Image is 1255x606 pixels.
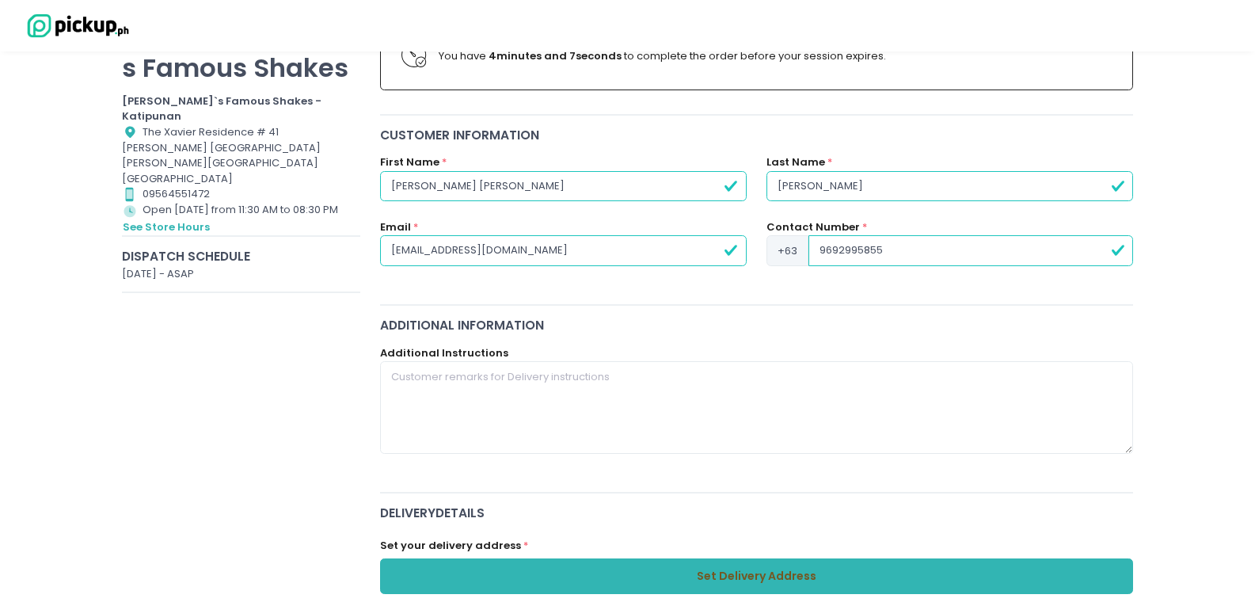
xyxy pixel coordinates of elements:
[766,171,1133,201] input: Last Name
[122,266,360,282] div: [DATE] - ASAP
[122,219,211,236] button: see store hours
[380,126,1134,144] div: Customer Information
[380,558,1134,594] button: Set Delivery Address
[766,235,808,265] span: +63
[20,12,131,40] img: logo
[380,504,1134,522] span: delivery Details
[380,171,747,201] input: First Name
[122,186,360,202] div: 09564551472
[808,235,1133,265] input: Contact Number
[122,21,360,83] p: [PERSON_NAME]`s Famous Shakes
[380,154,439,170] label: First Name
[766,219,860,235] label: Contact Number
[122,93,321,124] b: [PERSON_NAME]`s Famous Shakes - Katipunan
[766,154,825,170] label: Last Name
[439,48,1112,64] div: You have to complete the order before your session expires.
[122,124,360,187] div: The Xavier Residence # 41 [PERSON_NAME] [GEOGRAPHIC_DATA][PERSON_NAME][GEOGRAPHIC_DATA] [GEOGRAPH...
[122,202,360,235] div: Open [DATE] from 11:30 AM to 08:30 PM
[122,247,360,265] div: Dispatch Schedule
[380,235,747,265] input: Email
[380,316,1134,334] div: Additional Information
[489,48,622,63] b: 4 minutes and 7 seconds
[380,345,508,361] label: Additional Instructions
[380,538,521,554] label: Set your delivery address
[380,219,411,235] label: Email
